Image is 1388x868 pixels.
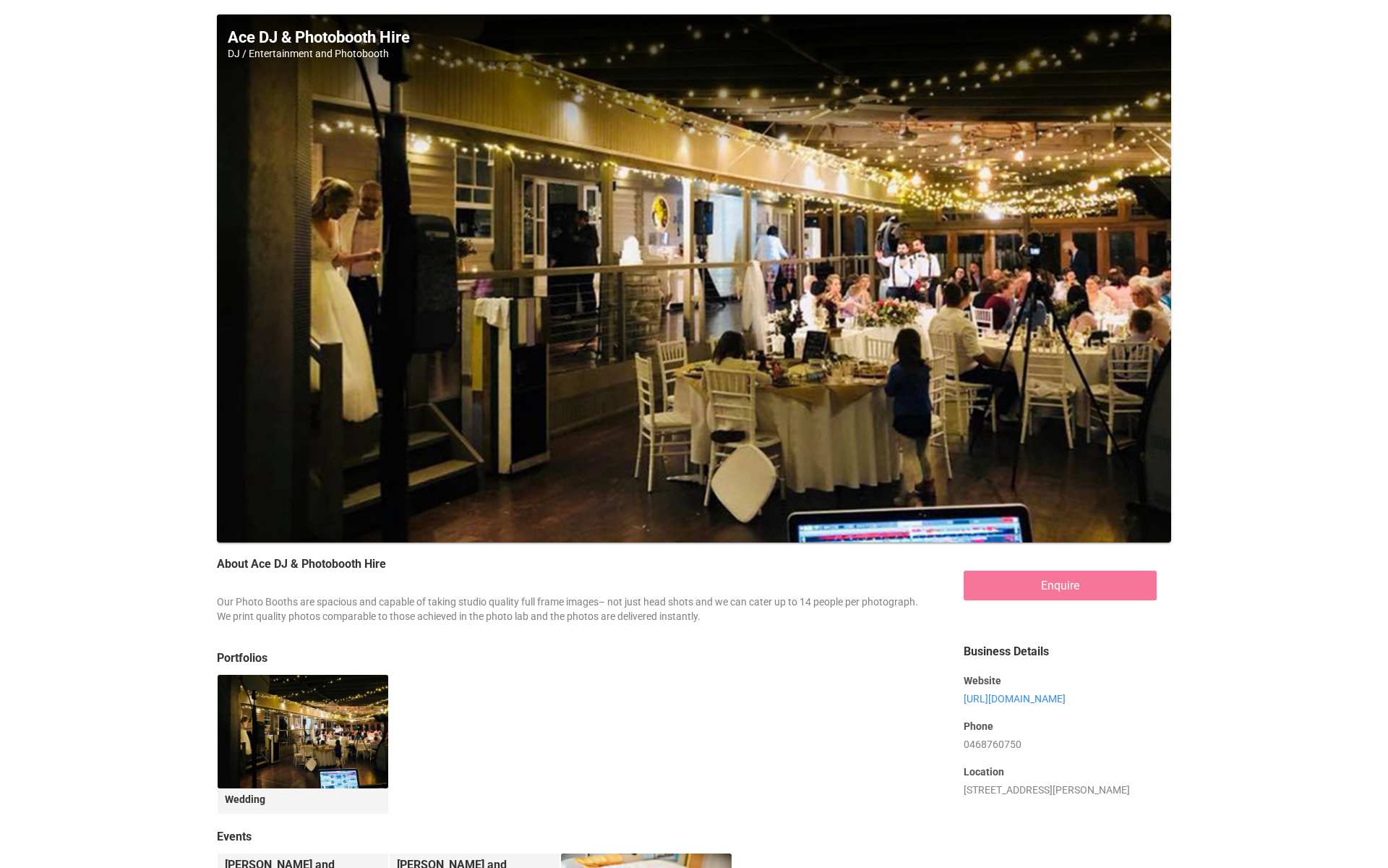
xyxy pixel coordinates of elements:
label: Phone [964,719,1157,733]
h1: Ace DJ & Photobooth Hire [228,29,1160,46]
legend: About Ace DJ & Photobooth Hire [217,556,928,573]
div: Our Photo Booths are spacious and capable of taking studio quality full frame images– not just he... [217,595,928,624]
a: [URL][DOMAIN_NAME] [964,693,1066,705]
legend: Business Details [964,644,1157,660]
label: Website [964,673,1157,688]
legend: Wedding [218,788,388,807]
img: acedjhire.jpg [218,675,388,788]
div: DJ / Entertainment and Photobooth [228,46,1160,61]
div: 0468760750 [STREET_ADDRESS][PERSON_NAME] [949,629,1172,826]
label: Location [964,765,1157,779]
legend: Events [217,829,928,846]
legend: Portfolios [217,650,928,667]
a: Wedding [218,675,388,814]
a: Enquire [964,571,1157,600]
